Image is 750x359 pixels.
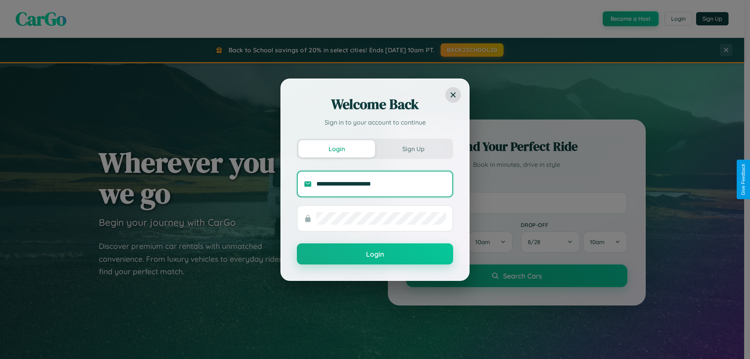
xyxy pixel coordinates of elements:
[298,140,375,157] button: Login
[375,140,452,157] button: Sign Up
[297,95,453,114] h2: Welcome Back
[297,118,453,127] p: Sign in to your account to continue
[297,243,453,264] button: Login
[741,164,746,195] div: Give Feedback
